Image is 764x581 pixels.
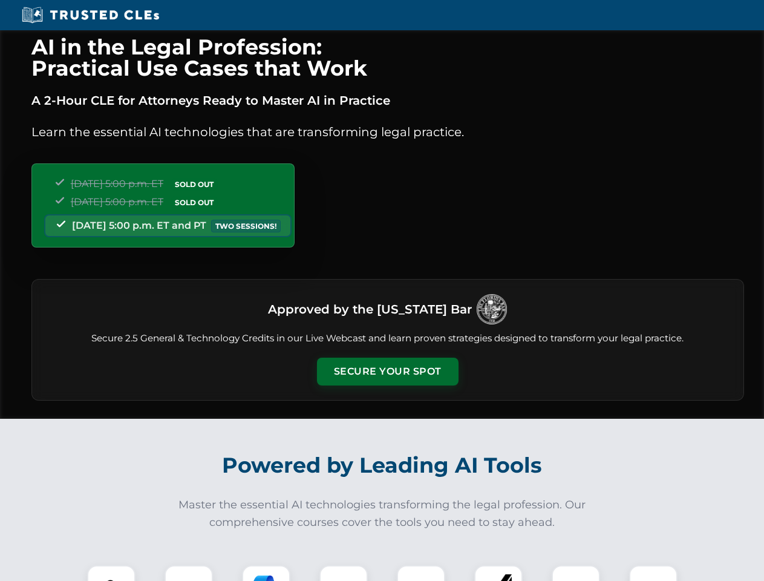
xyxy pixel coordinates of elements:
h1: AI in the Legal Profession: Practical Use Cases that Work [31,36,744,79]
img: Trusted CLEs [18,6,163,24]
span: SOLD OUT [171,196,218,209]
span: [DATE] 5:00 p.m. ET [71,196,163,208]
p: Learn the essential AI technologies that are transforming legal practice. [31,122,744,142]
img: Logo [477,294,507,324]
h3: Approved by the [US_STATE] Bar [268,298,472,320]
p: Master the essential AI technologies transforming the legal profession. Our comprehensive courses... [171,496,594,531]
p: Secure 2.5 General & Technology Credits in our Live Webcast and learn proven strategies designed ... [47,332,729,346]
span: [DATE] 5:00 p.m. ET [71,178,163,189]
p: A 2-Hour CLE for Attorneys Ready to Master AI in Practice [31,91,744,110]
span: SOLD OUT [171,178,218,191]
h2: Powered by Leading AI Tools [47,444,717,487]
button: Secure Your Spot [317,358,459,386]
